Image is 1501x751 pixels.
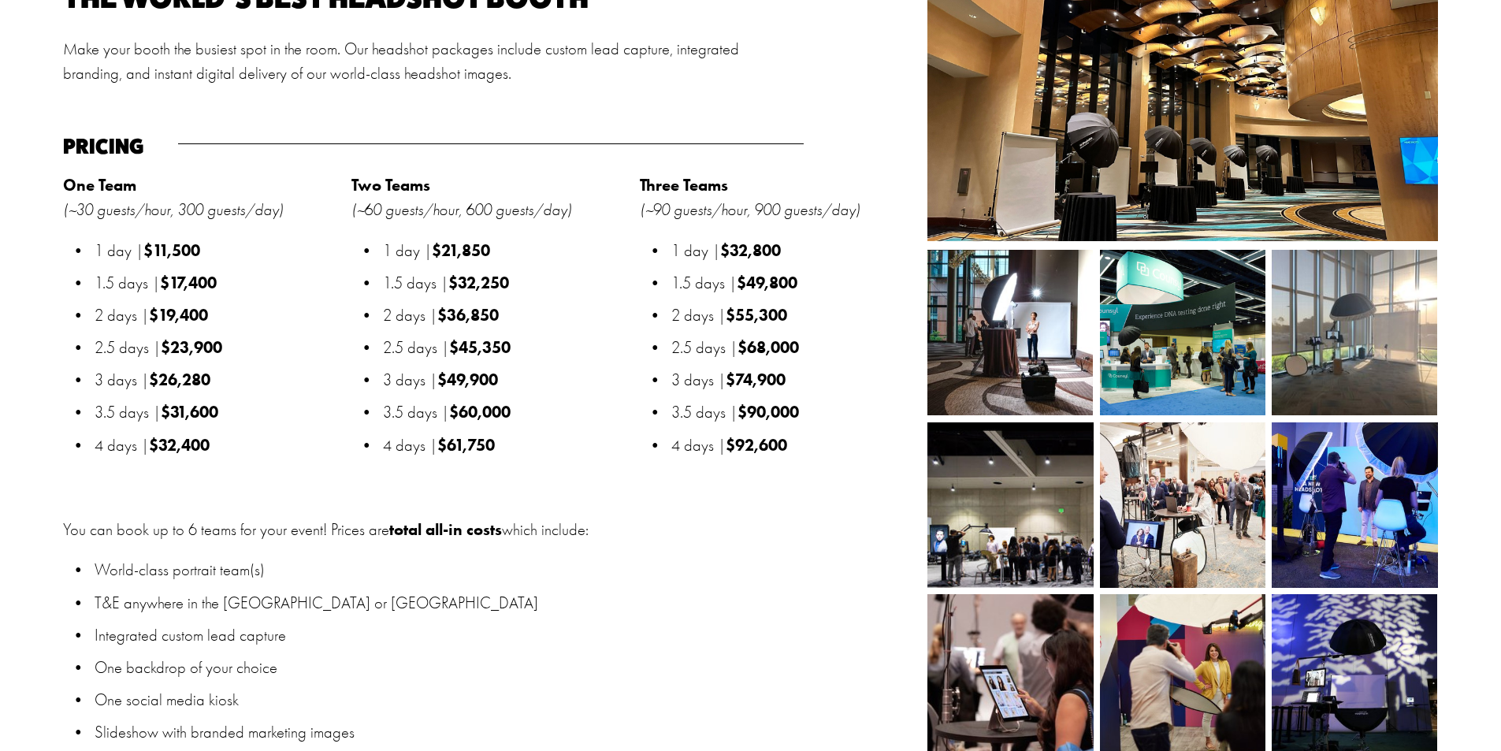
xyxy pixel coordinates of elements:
[95,271,343,296] p: 1.5 days |
[1057,250,1305,415] img: _FP_2412.jpg
[383,336,631,360] p: 2.5 days |
[737,402,799,422] strong: $90,000
[437,305,499,325] strong: $36,850
[143,240,200,260] strong: $11,500
[95,591,919,615] p: T&E anywhere in the [GEOGRAPHIC_DATA] or [GEOGRAPHIC_DATA]
[351,175,430,195] strong: Two Teams
[1198,422,1446,588] img: 23-05-18_TDP_BTS_0017.jpg
[95,720,919,745] p: Slideshow with branded marketing images
[437,435,495,455] strong: $61,750
[425,519,502,539] strong: all-in costs
[95,433,343,458] p: 4 days |
[671,336,920,360] p: 2.5 days |
[927,250,1093,415] img: Nashville HDC-3.jpg
[671,433,920,458] p: 4 days |
[640,200,860,219] em: (~90 guests/hour, 900 guests/day)
[383,368,631,392] p: 3 days |
[95,558,919,582] p: World-class portrait team(s)
[927,422,1161,588] img: BIO_Backpack.jpg
[737,273,797,292] strong: $49,800
[720,240,781,260] strong: $32,800
[161,337,222,357] strong: $23,900
[161,402,218,422] strong: $31,600
[383,400,631,425] p: 3.5 days |
[389,519,422,539] strong: total
[149,370,210,389] strong: $26,280
[95,336,343,360] p: 2.5 days |
[640,175,728,195] strong: Three Teams
[63,136,169,157] h4: Pricing
[63,37,746,86] p: Make your booth the busiest spot in the room. Our headshot packages include custom lead capture, ...
[671,303,920,328] p: 2 days |
[149,305,208,325] strong: $19,400
[95,400,343,425] p: 3.5 days |
[351,200,572,219] em: (~60 guests/hour, 600 guests/day)
[726,435,787,455] strong: $92,600
[383,433,631,458] p: 4 days |
[737,337,799,357] strong: $68,000
[448,273,509,292] strong: $32,250
[432,240,490,260] strong: $21,850
[95,368,343,392] p: 3 days |
[726,305,787,325] strong: $55,300
[383,239,631,263] p: 1 day |
[671,271,920,296] p: 1.5 days |
[95,623,919,648] p: Integrated custom lead capture
[63,175,136,195] strong: One Team
[95,303,343,328] p: 2 days |
[383,271,631,296] p: 1.5 days |
[671,400,920,425] p: 3.5 days |
[95,656,919,680] p: One backdrop of your choice
[160,273,217,292] strong: $17,400
[95,239,343,263] p: 1 day |
[149,435,210,455] strong: $32,400
[726,370,786,389] strong: $74,900
[1058,422,1306,588] img: 22-11-16_TDP_BTS_021.jpg
[449,337,511,357] strong: $45,350
[437,370,498,389] strong: $49,900
[449,402,511,422] strong: $60,000
[63,200,284,219] em: (~30 guests/hour, 300 guests/day)
[671,368,920,392] p: 3 days |
[1217,250,1437,415] img: image0.jpeg
[383,303,631,328] p: 2 days |
[671,239,920,263] p: 1 day |
[95,688,919,712] p: One social media kiosk
[63,518,919,542] p: You can book up to 6 teams for your event! Prices are which include:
